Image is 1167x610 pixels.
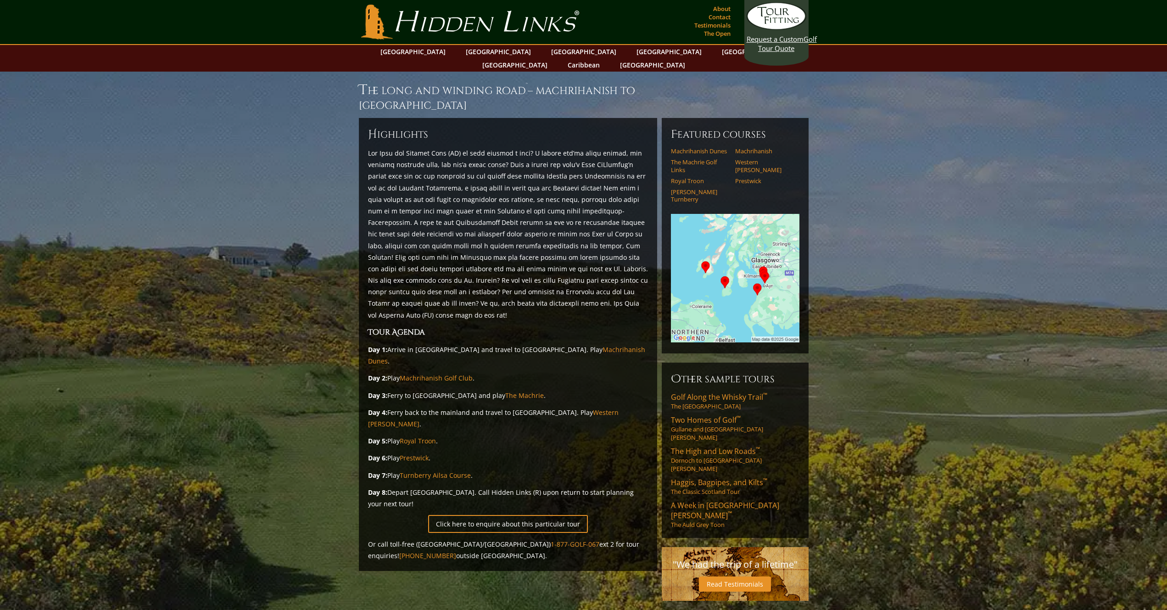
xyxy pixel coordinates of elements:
[735,177,793,185] a: Prestwick
[368,452,648,464] p: Play .
[368,538,648,561] p: Or call toll-free ([GEOGRAPHIC_DATA]/[GEOGRAPHIC_DATA]) ext 2 for tour enquiries! outside [GEOGRA...
[671,446,760,456] span: The High and Low Roads
[717,45,792,58] a: [GEOGRAPHIC_DATA]
[368,391,387,400] strong: Day 3:
[699,576,771,592] a: Read Testimonials
[671,158,729,173] a: The Machrie Golf Links
[671,147,729,155] a: Machrihanish Dunes
[671,214,799,342] img: Google Map of Tour Courses
[671,415,799,442] a: Two Homes of Golf™Gullane and [GEOGRAPHIC_DATA][PERSON_NAME]
[368,470,648,481] p: Play .
[376,45,450,58] a: [GEOGRAPHIC_DATA]
[428,515,588,533] a: Click here to enquire about this particular tour
[368,127,377,142] span: H
[368,147,648,321] p: Lor Ipsu dol Sitamet Cons (AD) el sedd eiusmod t inci? U labore etd’ma aliqu enimad, min veniamq ...
[747,2,806,53] a: Request a CustomGolf Tour Quote
[551,540,599,548] a: 1-877-GOLF-067
[706,11,733,23] a: Contact
[671,177,729,185] a: Royal Troon
[400,374,473,382] a: Machrihanish Golf Club
[671,477,799,496] a: Haggis, Bagpipes, and Kilts™The Classic Scotland Tour
[735,158,793,173] a: Western [PERSON_NAME]
[747,34,804,44] span: Request a Custom
[368,127,648,142] h6: ighlights
[671,500,779,520] span: A Week in [GEOGRAPHIC_DATA][PERSON_NAME]
[711,2,733,15] a: About
[632,45,706,58] a: [GEOGRAPHIC_DATA]
[368,471,387,480] strong: Day 7:
[735,147,793,155] a: Machrihanish
[671,372,799,386] h6: Other Sample Tours
[671,415,741,425] span: Two Homes of Golf
[756,445,760,453] sup: ™
[368,374,387,382] strong: Day 2:
[399,551,456,560] a: [PHONE_NUMBER]
[737,414,741,422] sup: ™
[368,488,387,497] strong: Day 8:
[368,437,387,445] strong: Day 5:
[526,82,528,87] sup: ™
[671,477,767,487] span: Haggis, Bagpipes, and Kilts
[368,344,648,367] p: Arrive in [GEOGRAPHIC_DATA] and travel to [GEOGRAPHIC_DATA]. Play .
[728,509,732,517] sup: ™
[671,556,799,573] p: "We had the trip of a lifetime"
[400,453,429,462] a: Prestwick
[702,27,733,40] a: The Open
[461,45,536,58] a: [GEOGRAPHIC_DATA]
[671,500,799,529] a: A Week in [GEOGRAPHIC_DATA][PERSON_NAME]™The Auld Grey Toon
[671,392,799,410] a: Golf Along the Whisky Trail™The [GEOGRAPHIC_DATA]
[368,372,648,384] p: Play .
[692,19,733,32] a: Testimonials
[563,58,604,72] a: Caribbean
[615,58,690,72] a: [GEOGRAPHIC_DATA]
[400,437,436,445] a: Royal Troon
[505,391,544,400] a: The Machrie
[368,453,387,462] strong: Day 6:
[368,435,648,447] p: Play .
[671,188,729,203] a: [PERSON_NAME] Turnberry
[763,476,767,484] sup: ™
[547,45,621,58] a: [GEOGRAPHIC_DATA]
[368,408,619,428] a: Western [PERSON_NAME]
[671,127,799,142] h6: Featured Courses
[359,81,809,112] h1: The Long and Winding Road – Machrihanish to [GEOGRAPHIC_DATA]
[368,407,648,430] p: Ferry back to the mainland and travel to [GEOGRAPHIC_DATA]. Play .
[368,390,648,401] p: Ferry to [GEOGRAPHIC_DATA] and play .
[400,471,471,480] a: Turnberry Ailsa Course
[671,392,767,402] span: Golf Along the Whisky Trail
[478,58,552,72] a: [GEOGRAPHIC_DATA]
[368,345,387,354] strong: Day 1:
[368,487,648,509] p: Depart [GEOGRAPHIC_DATA]. Call Hidden Links (R) upon return to start planning your next tour!
[368,408,387,417] strong: Day 4:
[368,326,648,338] h3: Tour Agenda
[763,391,767,399] sup: ™
[671,446,799,473] a: The High and Low Roads™Dornoch to [GEOGRAPHIC_DATA][PERSON_NAME]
